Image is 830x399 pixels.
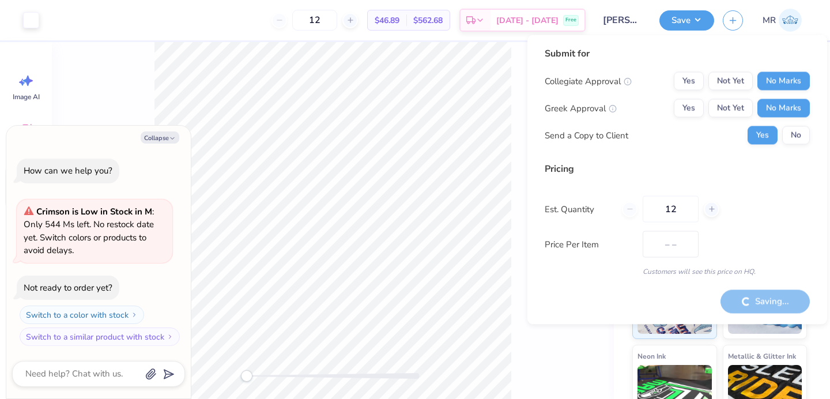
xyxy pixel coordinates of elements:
div: Accessibility label [241,370,252,382]
button: Yes [748,126,778,145]
div: Send a Copy to Client [545,129,628,142]
div: Collegiate Approval [545,74,632,88]
img: Switch to a color with stock [131,311,138,318]
img: Micaela Rothenbuhler [779,9,802,32]
button: No Marks [757,72,810,91]
button: No [782,126,810,145]
span: Neon Ink [637,350,666,362]
button: Yes [674,99,704,118]
span: : Only 544 Ms left. No restock date yet. Switch colors or products to avoid delays. [24,206,154,257]
span: Image AI [13,92,40,101]
input: – – [292,10,337,31]
button: Not Yet [708,72,753,91]
label: Price Per Item [545,238,634,251]
span: $562.68 [413,14,443,27]
div: Submit for [545,47,810,61]
span: [DATE] - [DATE] [496,14,559,27]
strong: Crimson is Low in Stock in M [36,206,152,217]
span: MR [763,14,776,27]
button: Collapse [141,131,179,144]
input: – – [643,196,699,223]
button: Not Yet [708,99,753,118]
span: Metallic & Glitter Ink [728,350,796,362]
button: No Marks [757,99,810,118]
button: Yes [674,72,704,91]
div: How can we help you? [24,165,112,176]
button: Save [659,10,714,31]
span: Free [565,16,576,24]
label: Est. Quantity [545,202,613,216]
div: Customers will see this price on HQ. [545,266,810,277]
div: Not ready to order yet? [24,282,112,293]
div: Greek Approval [545,101,617,115]
div: Pricing [545,162,810,176]
a: MR [757,9,807,32]
span: $46.89 [375,14,399,27]
button: Switch to a color with stock [20,306,144,324]
img: Switch to a similar product with stock [167,333,173,340]
button: Switch to a similar product with stock [20,328,180,346]
input: Untitled Design [594,9,651,32]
